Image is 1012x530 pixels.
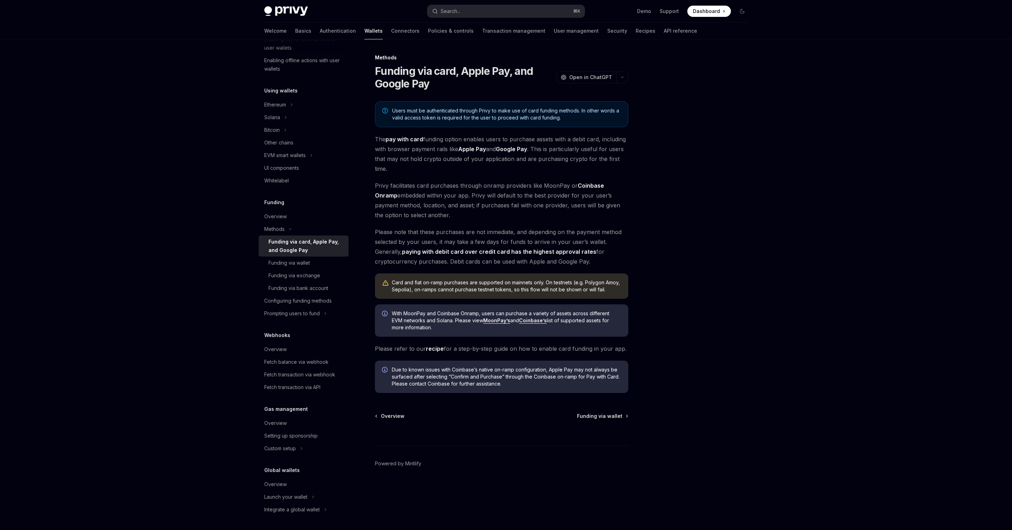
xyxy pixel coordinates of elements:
a: Funding via card, Apple Pay, and Google Pay [259,235,349,257]
a: Fetch balance via webhook [259,356,349,368]
a: Demo [637,8,651,15]
span: Dashboard [693,8,720,15]
div: Configuring funding methods [264,297,332,305]
span: Privy facilitates card purchases through onramp providers like MoonPay or embedded within your ap... [375,181,628,220]
strong: paying with debit card over credit card has the highest approval rates [402,248,596,255]
a: Whitelabel [259,174,349,187]
span: With MoonPay and Coinbase Onramp, users can purchase a variety of assets across different EVM net... [392,310,621,331]
div: Fetch transaction via API [264,383,320,392]
a: Overview [259,478,349,491]
a: Policies & controls [428,22,474,39]
a: Dashboard [687,6,731,17]
div: Launch your wallet [264,493,307,501]
div: Search... [441,7,460,15]
span: Open in ChatGPT [569,74,612,81]
button: Search...⌘K [427,5,585,18]
div: Other chains [264,138,293,147]
div: Setting up sponsorship [264,432,318,440]
span: Please note that these purchases are not immediate, and depending on the payment method selected ... [375,227,628,266]
a: Authentication [320,22,356,39]
div: UI components [264,164,299,172]
a: Overview [259,210,349,223]
svg: Info [382,311,389,318]
a: Fetch transaction via webhook [259,368,349,381]
div: EVM smart wallets [264,151,306,160]
div: Funding via wallet [268,259,310,267]
div: Bitcoin [264,126,280,134]
div: Card and fiat on-ramp purchases are supported on mainnets only. On testnets (e.g. Polygon Amoy, S... [392,279,621,293]
a: Funding via bank account [259,282,349,295]
a: Wallets [364,22,383,39]
span: Please refer to our for a step-by-step guide on how to enable card funding in your app. [375,344,628,354]
a: Overview [259,343,349,356]
a: Connectors [391,22,420,39]
div: Funding via card, Apple Pay, and Google Pay [268,238,344,254]
a: Fetch transaction via API [259,381,349,394]
h5: Gas management [264,405,308,413]
div: Custom setup [264,444,296,453]
div: Overview [264,480,287,489]
span: Due to known issues with Coinbase’s native on-ramp configuration, Apple Pay may not always be sur... [392,366,621,387]
a: UI components [259,162,349,174]
a: Funding via wallet [259,257,349,269]
h5: Funding [264,198,284,207]
a: Enabling offline actions with user wallets [259,54,349,75]
div: Funding via exchange [268,271,320,280]
a: Funding via wallet [577,413,628,420]
span: ⌘ K [573,8,580,14]
a: API reference [664,22,697,39]
span: Funding via wallet [577,413,622,420]
img: dark logo [264,6,308,16]
a: Security [607,22,627,39]
div: Enabling offline actions with user wallets [264,56,344,73]
a: Overview [259,417,349,429]
button: Open in ChatGPT [556,71,616,83]
div: Fetch transaction via webhook [264,370,335,379]
strong: Apple Pay [458,146,486,153]
a: Setting up sponsorship [259,429,349,442]
a: Overview [376,413,404,420]
button: Toggle dark mode [737,6,748,17]
div: Fetch balance via webhook [264,358,329,366]
svg: Note [382,108,388,114]
a: Basics [295,22,311,39]
div: Overview [264,345,287,354]
span: Users must be authenticated through Privy to make use of card funding methods. In other words a v... [392,107,621,121]
a: Support [660,8,679,15]
h1: Funding via card, Apple Pay, and Google Pay [375,65,553,90]
div: Prompting users to fund [264,309,320,318]
div: Solana [264,113,280,122]
a: Recipes [636,22,655,39]
div: Integrate a global wallet [264,505,320,514]
a: User management [554,22,599,39]
div: Funding via bank account [268,284,328,292]
svg: Warning [382,280,389,287]
a: recipe [426,345,444,353]
div: Overview [264,212,287,221]
span: The funding option enables users to purchase assets with a debit card, including with browser pay... [375,134,628,174]
h5: Using wallets [264,86,298,95]
a: Transaction management [482,22,545,39]
a: Coinbase’s [519,317,547,324]
a: MoonPay’s [483,317,510,324]
strong: Google Pay [496,146,527,153]
a: Funding via exchange [259,269,349,282]
svg: Info [382,367,389,374]
div: Methods [375,54,628,61]
a: Other chains [259,136,349,149]
h5: Webhooks [264,331,290,340]
div: Methods [264,225,285,233]
div: Ethereum [264,101,286,109]
a: Welcome [264,22,287,39]
a: Powered by Mintlify [375,460,421,467]
a: Configuring funding methods [259,295,349,307]
span: Overview [381,413,404,420]
div: Whitelabel [264,176,289,185]
h5: Global wallets [264,466,300,474]
strong: pay with card [385,136,423,143]
div: Overview [264,419,287,427]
